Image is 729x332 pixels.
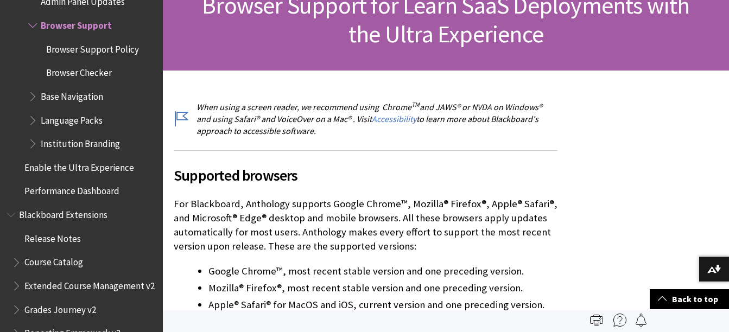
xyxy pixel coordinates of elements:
span: Browser Support [41,16,112,31]
sup: TM [411,100,420,108]
span: Performance Dashboard [24,182,119,197]
span: Extended Course Management v2 [24,277,155,291]
span: Grades Journey v2 [24,301,96,315]
span: Enable the Ultra Experience [24,158,134,173]
a: Back to top [650,289,729,309]
span: Course Catalog [24,253,83,268]
span: Blackboard Extensions [19,206,107,220]
span: Browser Checker [46,63,112,78]
li: Apple® Safari® for MacOS and iOS, current version and one preceding version. [208,297,557,312]
a: Accessibility [372,113,416,125]
img: Follow this page [635,314,648,327]
li: Mozilla® Firefox®, most recent stable version and one preceding version. [208,280,557,296]
span: Base Navigation [41,87,103,102]
span: Browser Support Policy [46,40,139,55]
span: Language Packs [41,111,103,126]
span: Institution Branding [41,135,120,149]
p: For Blackboard, Anthology supports Google Chrome™, Mozilla® Firefox®, Apple® Safari®, and Microso... [174,197,557,254]
img: More help [613,314,626,327]
p: When using a screen reader, we recommend using Chrome and JAWS® or NVDA on Windows® and using Saf... [174,101,557,137]
img: Print [590,314,603,327]
li: Google Chrome™, most recent stable version and one preceding version. [208,264,557,279]
span: Release Notes [24,229,81,244]
span: Supported browsers [174,164,557,187]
